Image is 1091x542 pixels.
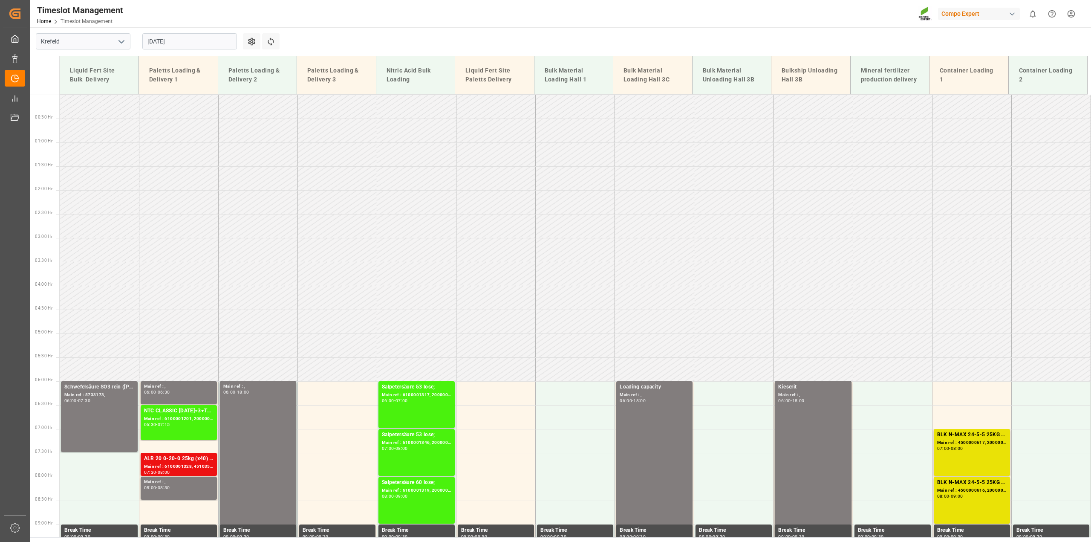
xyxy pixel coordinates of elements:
div: 06:00 [223,390,236,394]
input: Type to search/select [36,33,130,49]
div: Main ref : 6100001317, 2000001149; [382,391,451,399]
div: 09:00 [303,535,315,539]
button: Compo Expert [938,6,1023,22]
div: 09:00 [858,535,870,539]
div: Break Time [540,526,610,535]
span: 01:30 Hr [35,162,52,167]
div: 06:00 [620,399,632,403]
button: show 0 new notifications [1023,4,1042,23]
div: 06:00 [382,399,394,403]
div: 09:00 [395,494,408,498]
div: Bulkship Unloading Hall 3B [778,63,843,87]
div: 08:00 [937,494,950,498]
div: Main ref : , [144,478,214,486]
span: 04:30 Hr [35,306,52,310]
div: Timeslot Management [37,4,123,17]
div: 08:00 [382,494,394,498]
div: 07:15 [158,423,170,426]
div: Main ref : , [620,391,689,399]
span: 02:00 Hr [35,186,52,191]
div: BLK N-MAX 24-5-5 25KG (x42) INT MTO; [937,431,1007,439]
div: Paletts Loading & Delivery 1 [146,63,211,87]
span: 01:00 Hr [35,139,52,143]
div: Main ref : 6100001328, 4510350273; 2000001156; [144,463,214,470]
div: Break Time [144,526,214,535]
span: 06:30 Hr [35,401,52,406]
div: 07:00 [395,399,408,403]
div: - [949,446,950,450]
div: - [156,535,157,539]
div: Break Time [223,526,293,535]
div: 09:00 [778,535,791,539]
div: - [156,486,157,490]
div: 06:00 [144,390,156,394]
div: - [235,535,237,539]
div: - [553,535,554,539]
div: Main ref : 4500000617, 2000000562; [937,439,1007,446]
div: - [394,446,395,450]
div: 06:30 [144,423,156,426]
div: Break Time [699,526,768,535]
span: 07:00 Hr [35,425,52,430]
div: 09:30 [475,535,487,539]
div: - [394,494,395,498]
span: 06:00 Hr [35,377,52,382]
div: 09:30 [872,535,884,539]
div: Liquid Fert Site Bulk Delivery [66,63,132,87]
div: - [77,399,78,403]
div: Break Time [858,526,927,535]
div: 09:00 [620,535,632,539]
div: Break Time [303,526,372,535]
div: Break Time [937,526,1007,535]
span: 00:30 Hr [35,115,52,119]
div: Break Time [778,526,848,535]
span: 07:30 Hr [35,449,52,454]
div: Main ref : 5733173, [64,391,134,399]
div: - [315,535,316,539]
div: Main ref : , [144,383,214,390]
div: 07:30 [78,399,90,403]
div: 09:30 [951,535,963,539]
div: Main ref : 4500000616, 2000000562; [937,487,1007,494]
span: 05:00 Hr [35,330,52,334]
div: 06:30 [158,390,170,394]
div: - [870,535,871,539]
div: - [791,399,792,403]
div: 09:30 [554,535,566,539]
div: BLK N-MAX 24-5-5 25KG (x42) INT MTO; [937,478,1007,487]
div: Break Time [64,526,134,535]
span: 03:00 Hr [35,234,52,239]
div: - [632,535,633,539]
div: Main ref : , [223,383,293,390]
span: 08:30 Hr [35,497,52,501]
div: Salpetersäure 53 lose; [382,431,451,439]
span: 02:30 Hr [35,210,52,215]
div: - [394,535,395,539]
div: 07:00 [382,446,394,450]
div: ALR 20 0-20-0 25kg (x40) INT;BFL FET SL 10L (x60) FR,DE *PD; [144,455,214,463]
div: - [156,470,157,474]
div: 07:30 [144,470,156,474]
div: NTC CLASSIC [DATE]+3+TE 600kg BB; [144,407,214,415]
div: - [949,535,950,539]
div: 09:30 [713,535,725,539]
button: Help Center [1042,4,1062,23]
span: 09:00 Hr [35,521,52,525]
div: Paletts Loading & Delivery 3 [304,63,369,87]
div: 09:00 [461,535,473,539]
div: 09:30 [316,535,329,539]
div: - [711,535,713,539]
button: open menu [115,35,127,48]
div: - [791,535,792,539]
div: Main ref : 6100001346, 2000001170; [382,439,451,446]
div: 09:00 [144,535,156,539]
div: Bulk Material Unloading Hall 3B [699,63,765,87]
div: - [394,399,395,403]
a: Home [37,18,51,24]
div: 08:00 [144,486,156,490]
input: DD.MM.YYYY [142,33,237,49]
div: Break Time [461,526,531,535]
div: Loading capacity [620,383,689,391]
div: Main ref : , [778,391,848,399]
div: - [473,535,475,539]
